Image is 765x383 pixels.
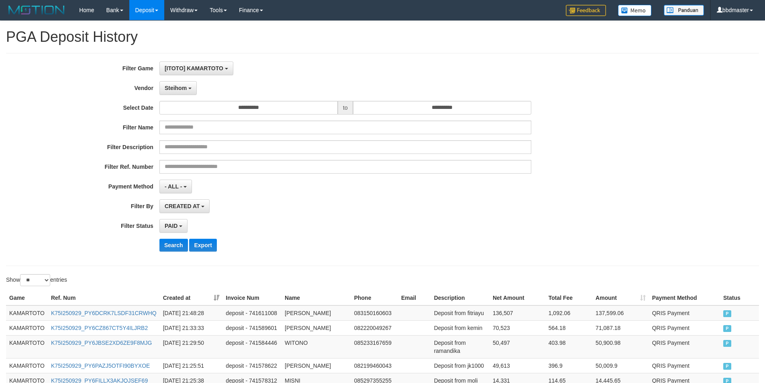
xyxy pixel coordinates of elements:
[282,305,351,321] td: [PERSON_NAME]
[592,305,649,321] td: 137,599.06
[6,291,48,305] th: Game
[282,291,351,305] th: Name
[159,81,197,95] button: Steihom
[51,363,150,369] a: K75I250929_PY6PAZJ5OTFI90BYXOE
[351,358,398,373] td: 082199460043
[649,305,720,321] td: QRIS Payment
[222,320,282,335] td: deposit - 741589601
[165,65,223,72] span: [ITOTO] KAMARTOTO
[159,199,210,213] button: CREATED AT
[545,320,592,335] td: 564.18
[282,358,351,373] td: [PERSON_NAME]
[723,363,731,370] span: PAID
[649,335,720,358] td: QRIS Payment
[592,320,649,335] td: 71,087.18
[160,291,223,305] th: Created at: activate to sort column ascending
[6,305,48,321] td: KAMARTOTO
[664,5,704,16] img: panduan.png
[490,358,545,373] td: 49,613
[222,305,282,321] td: deposit - 741611008
[159,61,233,75] button: [ITOTO] KAMARTOTO
[545,305,592,321] td: 1,092.06
[431,305,490,321] td: Deposit from fitriayu
[338,101,353,115] span: to
[6,4,67,16] img: MOTION_logo.png
[165,203,200,209] span: CREATED AT
[160,358,223,373] td: [DATE] 21:25:51
[351,305,398,321] td: 083150160603
[351,320,398,335] td: 082220049267
[592,291,649,305] th: Amount: activate to sort column ascending
[723,325,731,332] span: PAID
[222,291,282,305] th: Invoice Num
[723,310,731,317] span: PAID
[160,305,223,321] td: [DATE] 21:48:28
[159,180,192,193] button: - ALL -
[159,239,188,252] button: Search
[649,358,720,373] td: QRIS Payment
[431,320,490,335] td: Deposit from kemin
[490,305,545,321] td: 136,507
[160,335,223,358] td: [DATE] 21:29:50
[545,291,592,305] th: Total Fee
[649,320,720,335] td: QRIS Payment
[6,320,48,335] td: KAMARTOTO
[51,310,157,316] a: K75I250929_PY6DCRK7LSDF31CRWHQ
[720,291,759,305] th: Status
[165,85,187,91] span: Steihom
[723,340,731,347] span: PAID
[431,335,490,358] td: Deposit from ramandika
[282,320,351,335] td: [PERSON_NAME]
[6,29,759,45] h1: PGA Deposit History
[48,291,160,305] th: Ref. Num
[592,335,649,358] td: 50,900.98
[6,335,48,358] td: KAMARTOTO
[566,5,606,16] img: Feedback.jpg
[490,335,545,358] td: 50,497
[165,183,182,190] span: - ALL -
[545,358,592,373] td: 396.9
[51,340,152,346] a: K75I250929_PY6JBSE2XD6ZE9F8MJG
[398,291,431,305] th: Email
[431,291,490,305] th: Description
[282,335,351,358] td: WITONO
[6,274,67,286] label: Show entries
[159,219,188,233] button: PAID
[51,325,148,331] a: K75I250929_PY6CZ867CT5Y4ILJRB2
[618,5,652,16] img: Button%20Memo.svg
[160,320,223,335] td: [DATE] 21:33:33
[351,335,398,358] td: 085233167659
[189,239,216,252] button: Export
[431,358,490,373] td: Deposit from jk1000
[20,274,50,286] select: Showentries
[545,335,592,358] td: 403.98
[490,291,545,305] th: Net Amount
[351,291,398,305] th: Phone
[222,358,282,373] td: deposit - 741578622
[165,223,177,229] span: PAID
[592,358,649,373] td: 50,009.9
[490,320,545,335] td: 70,523
[222,335,282,358] td: deposit - 741584446
[649,291,720,305] th: Payment Method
